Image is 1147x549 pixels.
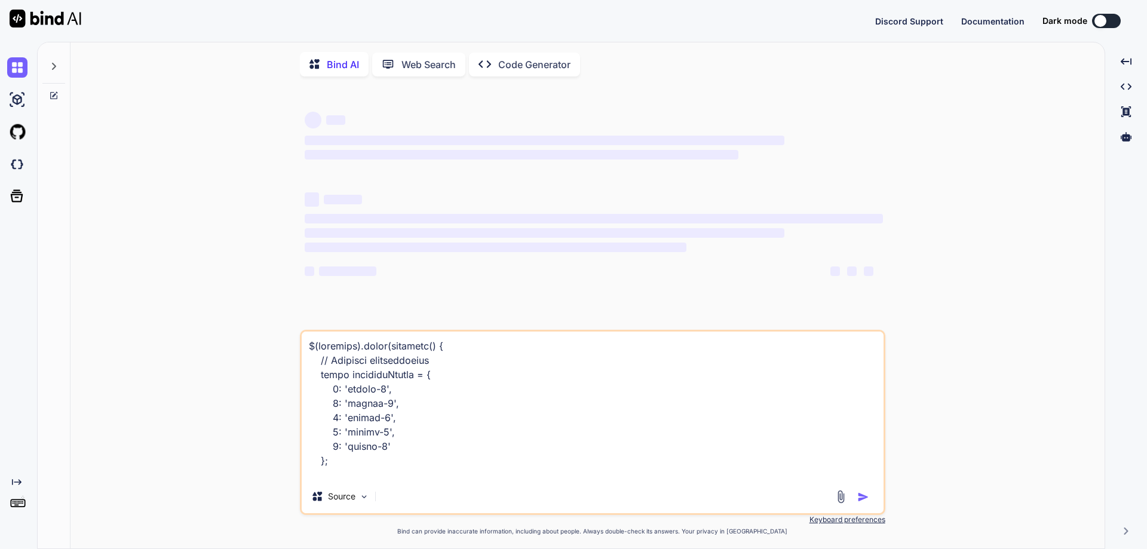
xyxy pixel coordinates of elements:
[300,527,885,536] p: Bind can provide inaccurate information, including about people. Always double-check its answers....
[10,10,81,27] img: Bind AI
[305,150,738,160] span: ‌
[875,16,943,26] span: Discord Support
[359,492,369,502] img: Pick Models
[305,192,319,207] span: ‌
[324,195,362,204] span: ‌
[305,136,784,145] span: ‌
[1042,15,1087,27] span: Dark mode
[961,16,1025,26] span: Documentation
[7,154,27,174] img: darkCloudIdeIcon
[498,57,571,72] p: Code Generator
[328,490,355,502] p: Source
[847,266,857,276] span: ‌
[300,515,885,525] p: Keyboard preferences
[305,266,314,276] span: ‌
[961,15,1025,27] button: Documentation
[834,490,848,504] img: attachment
[7,57,27,78] img: chat
[7,122,27,142] img: githubLight
[7,90,27,110] img: ai-studio
[864,266,873,276] span: ‌
[302,332,884,480] textarea: $(loremips).dolor(sitametc() { // Adipisci elitseddoeius tempo incididuNtutla = { 0: 'etdolo-8', ...
[401,57,456,72] p: Web Search
[319,266,376,276] span: ‌
[305,243,686,252] span: ‌
[326,115,345,125] span: ‌
[305,112,321,128] span: ‌
[830,266,840,276] span: ‌
[305,228,784,238] span: ‌
[857,491,869,503] img: icon
[305,214,883,223] span: ‌
[875,15,943,27] button: Discord Support
[327,57,359,72] p: Bind AI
